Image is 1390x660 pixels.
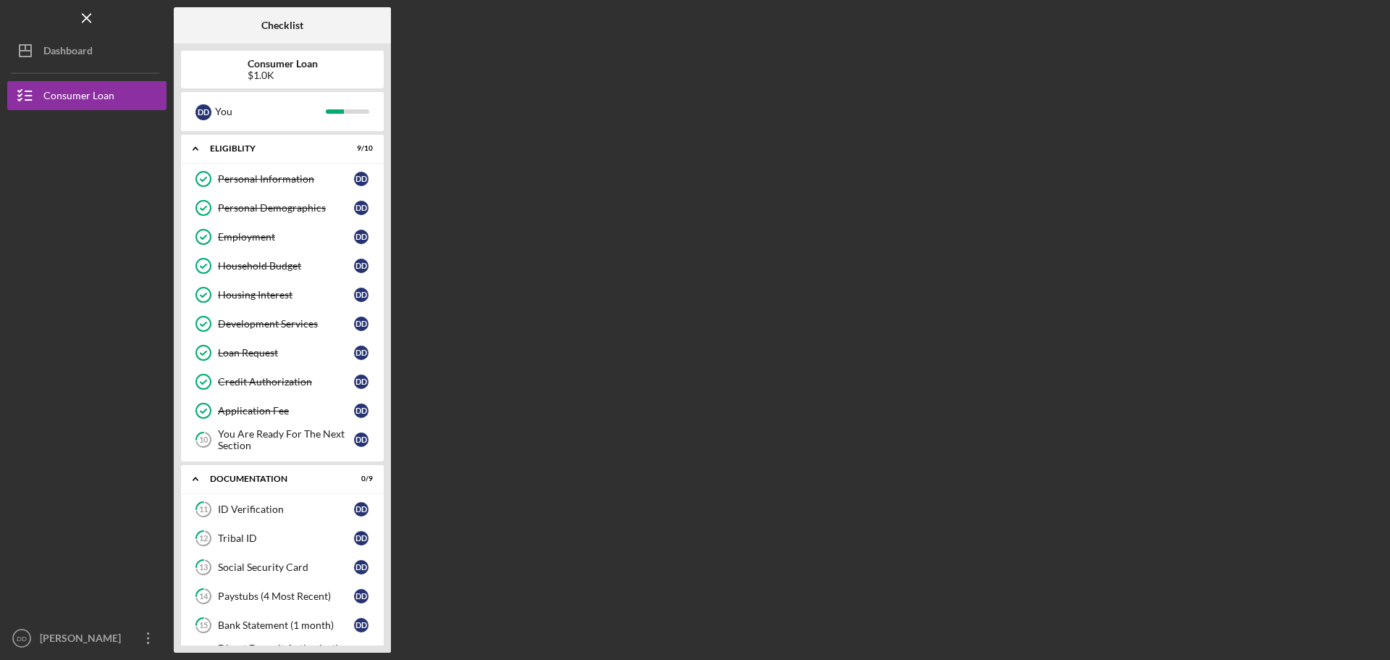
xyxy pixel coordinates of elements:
div: Paystubs (4 Most Recent) [218,590,354,602]
a: Development ServicesDD [188,309,376,338]
a: 12Tribal IDDD [188,524,376,553]
div: D D [354,172,368,186]
div: D D [354,433,368,447]
div: Social Security Card [218,561,354,573]
div: Housing Interest [218,289,354,301]
a: 15Bank Statement (1 month)DD [188,611,376,640]
a: 13Social Security CardDD [188,553,376,582]
div: Dashboard [43,36,93,69]
div: Documentation [210,475,337,483]
a: Housing InterestDD [188,280,376,309]
div: 9 / 10 [347,144,373,153]
text: DD [17,635,27,643]
div: Loan Request [218,347,354,359]
a: 11ID VerificationDD [188,495,376,524]
a: 14Paystubs (4 Most Recent)DD [188,582,376,611]
div: D D [354,288,368,302]
a: Loan RequestDD [188,338,376,367]
a: EmploymentDD [188,222,376,251]
div: Development Services [218,318,354,330]
div: Application Fee [218,405,354,417]
div: Employment [218,231,354,243]
div: D D [354,259,368,273]
div: Consumer Loan [43,81,114,114]
tspan: 15 [199,621,208,630]
a: 10You Are Ready For The Next SectionDD [188,425,376,454]
div: D D [354,502,368,517]
div: Personal Information [218,173,354,185]
div: D D [354,346,368,360]
div: $1.0K [248,70,318,81]
div: Bank Statement (1 month) [218,619,354,631]
div: D D [354,375,368,389]
div: Household Budget [218,260,354,272]
div: D D [354,404,368,418]
a: Personal DemographicsDD [188,193,376,222]
button: Dashboard [7,36,167,65]
tspan: 13 [199,563,208,572]
a: Credit AuthorizationDD [188,367,376,396]
div: [PERSON_NAME] [36,624,130,656]
div: You [215,99,326,124]
b: Consumer Loan [248,58,318,70]
div: D D [354,201,368,215]
button: Consumer Loan [7,81,167,110]
tspan: 14 [199,592,208,601]
div: D D [354,531,368,546]
a: Household BudgetDD [188,251,376,280]
b: Checklist [261,20,303,31]
div: D D [354,317,368,331]
div: Personal Demographics [218,202,354,214]
div: You Are Ready For The Next Section [218,428,354,451]
div: D D [354,230,368,244]
a: Application FeeDD [188,396,376,425]
div: D D [195,104,211,120]
div: D D [354,618,368,632]
div: D D [354,589,368,603]
div: ID Verification [218,504,354,515]
div: D D [354,560,368,575]
tspan: 11 [199,505,208,514]
div: 0 / 9 [347,475,373,483]
tspan: 12 [199,534,208,543]
div: Tribal ID [218,532,354,544]
div: Eligiblity [210,144,337,153]
button: DD[PERSON_NAME] [7,624,167,653]
tspan: 10 [199,435,208,445]
div: Credit Authorization [218,376,354,388]
a: Personal InformationDD [188,164,376,193]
